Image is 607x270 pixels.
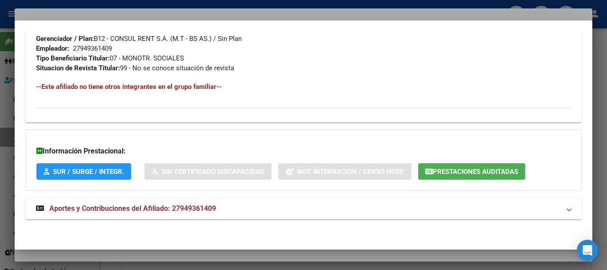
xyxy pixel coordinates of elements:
[73,44,112,53] div: 27949361409
[36,64,120,72] strong: Situacion de Revista Titular:
[36,44,69,52] strong: Empleador:
[577,240,598,261] div: Open Intercom Messenger
[418,163,525,180] button: Prestaciones Auditadas
[49,204,216,213] span: Aportes y Contribuciones del Afiliado: 27949361409
[297,168,404,176] span: Not. Internacion / Censo Hosp.
[144,163,272,180] button: Sin Certificado Discapacidad
[278,163,411,180] button: Not. Internacion / Censo Hosp.
[36,54,184,62] span: 07 - MONOTR. SOCIALES
[25,198,582,219] mat-expansion-panel-header: Aportes y Contribuciones del Afiliado: 27949361409
[36,82,571,92] h4: --Este afiliado no tiene otros integrantes en el grupo familiar--
[53,168,124,176] span: SUR / SURGE / INTEGR.
[36,35,242,43] span: B12 - CONSUL RENT S.A. (M.T - BS AS.) / Sin Plan
[36,54,110,62] strong: Tipo Beneficiario Titular:
[433,168,518,176] span: Prestaciones Auditadas
[36,35,94,43] strong: Gerenciador / Plan:
[36,146,571,157] h3: Información Prestacional:
[162,168,264,176] span: Sin Certificado Discapacidad
[36,163,131,180] button: SUR / SURGE / INTEGR.
[36,64,234,72] span: 99 - No se conoce situación de revista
